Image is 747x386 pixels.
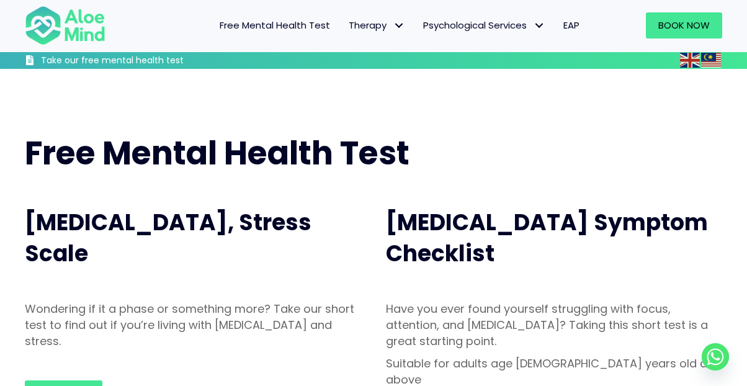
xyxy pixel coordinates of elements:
[680,53,700,68] img: en
[423,19,545,32] span: Psychological Services
[701,53,722,67] a: Malay
[701,53,721,68] img: ms
[210,12,339,38] a: Free Mental Health Test
[386,301,722,349] p: Have you ever found yourself struggling with focus, attention, and [MEDICAL_DATA]? Taking this sh...
[658,19,710,32] span: Book Now
[386,207,708,269] span: [MEDICAL_DATA] Symptom Checklist
[680,53,701,67] a: English
[41,55,243,67] h3: Take our free mental health test
[646,12,722,38] a: Book Now
[702,343,729,370] a: Whatsapp
[119,12,589,38] nav: Menu
[563,19,579,32] span: EAP
[25,130,409,176] span: Free Mental Health Test
[220,19,330,32] span: Free Mental Health Test
[349,19,405,32] span: Therapy
[390,17,408,35] span: Therapy: submenu
[414,12,554,38] a: Psychological ServicesPsychological Services: submenu
[339,12,414,38] a: TherapyTherapy: submenu
[25,55,243,69] a: Take our free mental health test
[25,301,361,349] p: Wondering if it a phase or something more? Take our short test to find out if you’re living with ...
[25,5,105,46] img: Aloe mind Logo
[25,207,311,269] span: [MEDICAL_DATA], Stress Scale
[554,12,589,38] a: EAP
[530,17,548,35] span: Psychological Services: submenu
